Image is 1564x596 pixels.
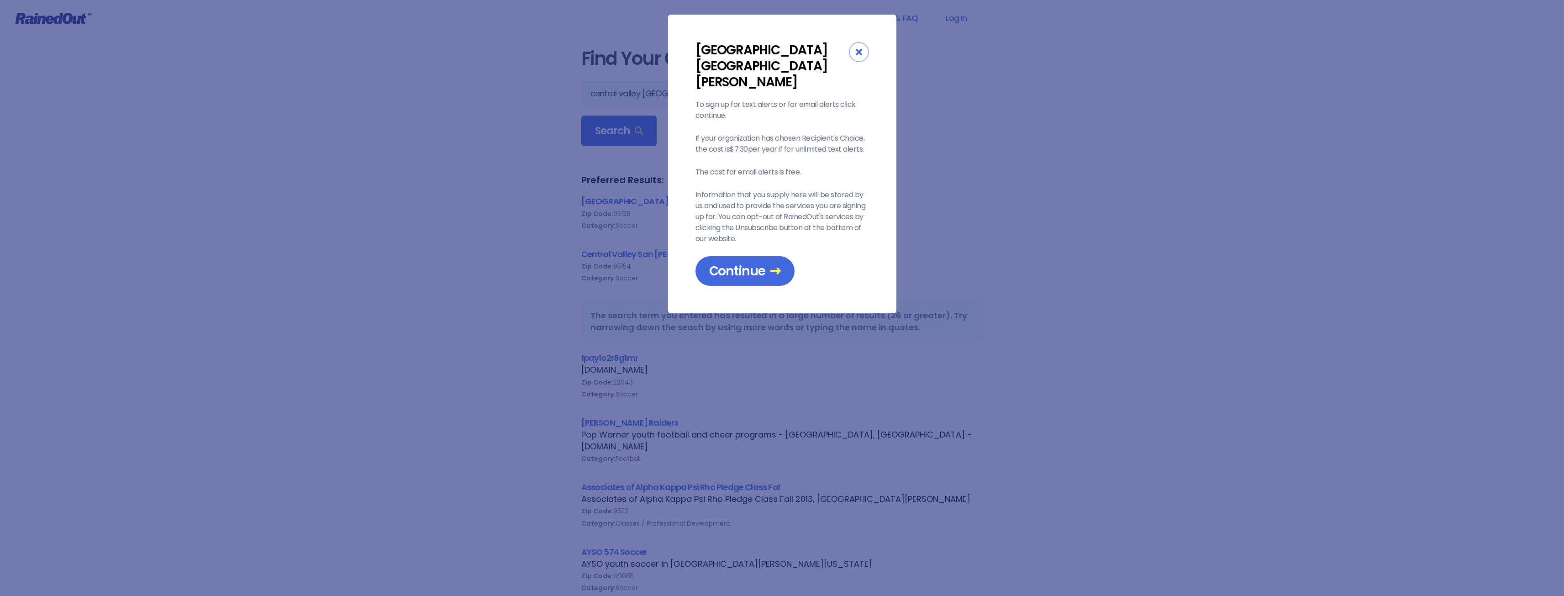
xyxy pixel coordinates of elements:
p: Information that you supply here will be stored by us and used to provide the services you are si... [695,190,869,244]
p: The cost for email alerts is free. [695,167,869,178]
div: [GEOGRAPHIC_DATA] [GEOGRAPHIC_DATA][PERSON_NAME] [695,42,849,90]
span: Continue [709,263,781,279]
div: Close [849,42,869,62]
p: If your organization has chosen Recipient's Choice, the cost is $7.30 per year if for unlimited t... [695,133,869,155]
p: To sign up for text alerts or for email alerts click continue. [695,99,869,121]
